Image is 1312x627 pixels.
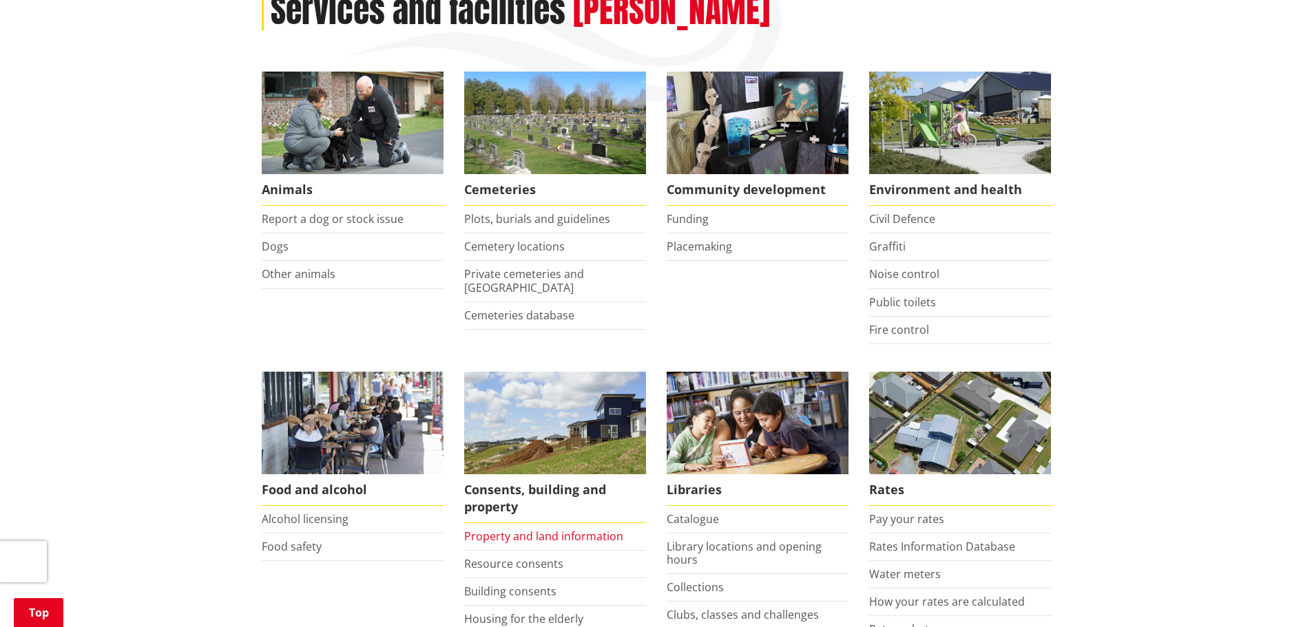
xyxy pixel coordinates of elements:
iframe: Messenger Launcher [1249,569,1298,619]
a: New Pokeno housing development Consents, building and property [464,372,646,523]
a: Huntly Cemetery Cemeteries [464,72,646,206]
span: Libraries [667,474,848,506]
a: Alcohol licensing [262,511,348,527]
a: Fire control [869,322,929,337]
a: Food and Alcohol in the Waikato Food and alcohol [262,372,444,506]
a: Plots, burials and guidelines [464,211,610,226]
span: Animals [262,174,444,206]
img: Food and Alcohol in the Waikato [262,372,444,474]
a: Catalogue [667,511,719,527]
a: Placemaking [667,239,732,254]
a: Library locations and opening hours [667,539,822,567]
a: New housing in Pokeno Environment and health [869,72,1051,206]
img: Waikato District Council libraries [667,372,848,474]
a: Waikato District Council Animal Control team Animals [262,72,444,206]
a: Resource consents [464,556,563,571]
img: Matariki Travelling Suitcase Art Exhibition [667,72,848,174]
span: Food and alcohol [262,474,444,506]
a: Rates Information Database [869,539,1015,554]
a: Pay your rates online Rates [869,372,1051,506]
a: Public toilets [869,295,936,310]
a: Food safety [262,539,322,554]
a: Private cemeteries and [GEOGRAPHIC_DATA] [464,266,584,295]
img: Land and property thumbnail [464,372,646,474]
span: Cemeteries [464,174,646,206]
a: Report a dog or stock issue [262,211,404,226]
a: Matariki Travelling Suitcase Art Exhibition Community development [667,72,848,206]
span: Consents, building and property [464,474,646,523]
a: Pay your rates [869,511,944,527]
a: Noise control [869,266,939,281]
span: Environment and health [869,174,1051,206]
a: Library membership is free to everyone who lives in the Waikato district. Libraries [667,372,848,506]
a: Civil Defence [869,211,935,226]
a: Water meters [869,566,941,582]
a: Cemetery locations [464,239,565,254]
a: Graffiti [869,239,906,254]
a: How your rates are calculated [869,594,1025,609]
a: Clubs, classes and challenges [667,607,819,622]
a: Building consents [464,584,556,599]
a: Housing for the elderly [464,611,583,626]
img: New housing in Pokeno [869,72,1051,174]
a: Cemeteries database [464,308,574,323]
a: Other animals [262,266,335,281]
img: Rates-thumbnail [869,372,1051,474]
a: Dogs [262,239,289,254]
span: Rates [869,474,1051,506]
span: Community development [667,174,848,206]
a: Property and land information [464,529,623,544]
img: Huntly Cemetery [464,72,646,174]
a: Collections [667,580,724,595]
a: Top [14,598,63,627]
img: Animal Control [262,72,444,174]
a: Funding [667,211,709,226]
